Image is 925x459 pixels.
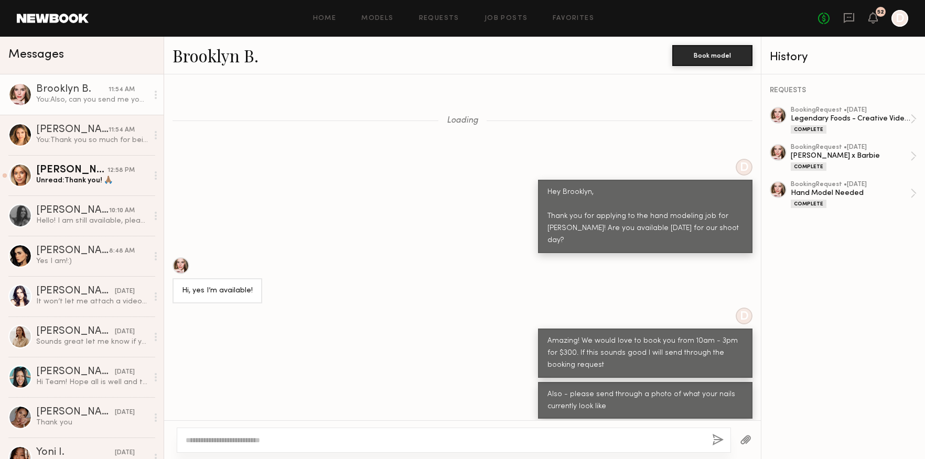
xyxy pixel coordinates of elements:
div: 52 [877,9,884,15]
span: Loading [447,116,478,125]
div: Legendary Foods - Creative Video Production [791,114,910,124]
a: Models [361,15,393,22]
div: [PERSON_NAME] [36,205,109,216]
div: booking Request • [DATE] [791,144,910,151]
div: Yes I am!:) [36,256,148,266]
div: Unread: Thank you! 🙏🏽 [36,176,148,185]
div: booking Request • [DATE] [791,107,910,114]
div: [PERSON_NAME] [36,367,115,377]
div: Hey Brooklyn, Thank you for applying to the hand modeling job for [PERSON_NAME]! Are you availabl... [547,187,743,247]
div: 11:54 AM [109,85,135,95]
div: History [770,51,917,63]
div: [DATE] [115,448,135,458]
div: You: Also, can you send me your email for the call sheet? [36,95,148,105]
div: Yoni I. [36,447,115,458]
a: bookingRequest •[DATE]Hand Model NeededComplete [791,181,917,208]
div: [PERSON_NAME] [36,326,115,337]
div: Complete [791,125,826,134]
div: [DATE] [115,408,135,418]
a: Book model [672,50,752,59]
div: 12:58 PM [107,166,135,176]
div: REQUESTS [770,87,917,94]
div: 11:54 AM [109,125,135,135]
a: Brooklyn B. [173,44,259,67]
a: Job Posts [485,15,528,22]
div: [PERSON_NAME] [36,125,109,135]
div: Complete [791,200,826,208]
div: [DATE] [115,327,135,337]
div: Hand Model Needed [791,188,910,198]
div: Complete [791,162,826,171]
div: Thank you [36,418,148,428]
div: [DATE] [115,367,135,377]
a: Favorites [553,15,594,22]
a: Requests [419,15,459,22]
div: 8:48 AM [109,246,135,256]
div: Sounds great let me know if you need anything! [36,337,148,347]
a: D [891,10,908,27]
button: Book model [672,45,752,66]
div: Brooklyn B. [36,84,109,95]
div: [PERSON_NAME] [36,286,115,297]
div: [PERSON_NAME] x Barbie [791,151,910,161]
div: Hi, yes I’m available! [182,285,253,297]
div: You: Thank you so much for being willing and able. Our client took a last minute pivot and went a... [36,135,148,145]
div: [PERSON_NAME] [36,165,107,176]
span: Messages [8,49,64,61]
div: [PERSON_NAME] [36,246,109,256]
div: Hi Team! Hope all is well and thank you for getting in touch with me! My apologies for the delaye... [36,377,148,387]
div: Hello! I am still available, please find my UGC reel here: [URL][DOMAIN_NAME] [36,216,148,226]
div: 10:10 AM [109,206,135,216]
div: It won’t let me attach a video. Is there an email that would be good for me to send to? [36,297,148,307]
div: [PERSON_NAME] [36,407,115,418]
a: Home [313,15,337,22]
div: Amazing! We would love to book you from 10am - 3pm for $300. If this sounds good I will send thro... [547,335,743,371]
div: [DATE] [115,287,135,297]
div: booking Request • [DATE] [791,181,910,188]
div: Also - please send through a photo of what your nails currently look like [547,389,743,413]
a: bookingRequest •[DATE]Legendary Foods - Creative Video ProductionComplete [791,107,917,134]
a: bookingRequest •[DATE][PERSON_NAME] x BarbieComplete [791,144,917,171]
